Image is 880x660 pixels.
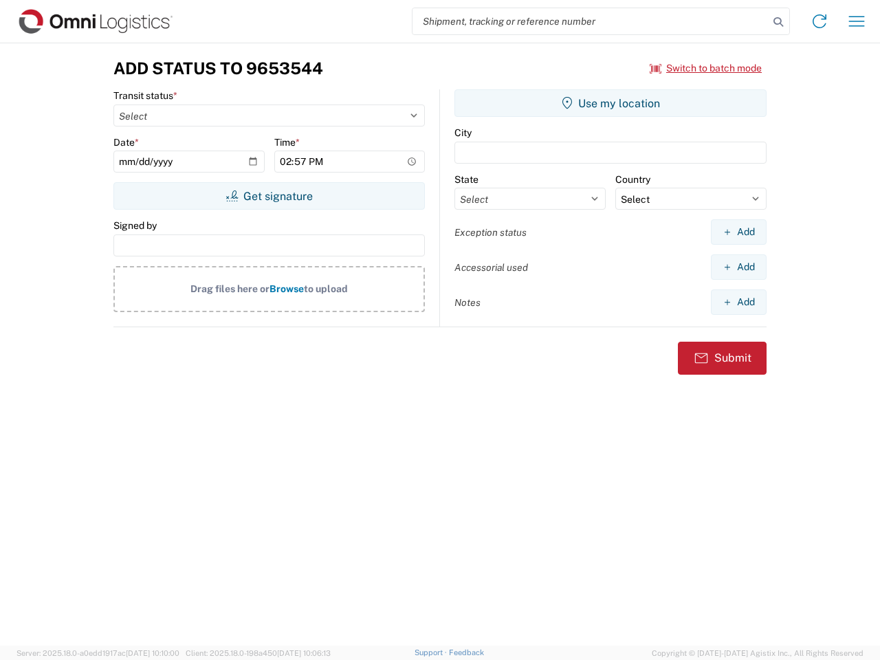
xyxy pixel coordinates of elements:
[113,136,139,148] label: Date
[454,296,481,309] label: Notes
[415,648,449,657] a: Support
[277,649,331,657] span: [DATE] 10:06:13
[190,283,269,294] span: Drag files here or
[711,254,767,280] button: Add
[454,89,767,117] button: Use my location
[113,182,425,210] button: Get signature
[650,57,762,80] button: Switch to batch mode
[16,649,179,657] span: Server: 2025.18.0-a0edd1917ac
[711,289,767,315] button: Add
[113,219,157,232] label: Signed by
[454,226,527,239] label: Exception status
[454,126,472,139] label: City
[454,261,528,274] label: Accessorial used
[711,219,767,245] button: Add
[678,342,767,375] button: Submit
[449,648,484,657] a: Feedback
[113,58,323,78] h3: Add Status to 9653544
[113,89,177,102] label: Transit status
[652,647,863,659] span: Copyright © [DATE]-[DATE] Agistix Inc., All Rights Reserved
[186,649,331,657] span: Client: 2025.18.0-198a450
[274,136,300,148] label: Time
[269,283,304,294] span: Browse
[304,283,348,294] span: to upload
[412,8,769,34] input: Shipment, tracking or reference number
[454,173,478,186] label: State
[126,649,179,657] span: [DATE] 10:10:00
[615,173,650,186] label: Country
